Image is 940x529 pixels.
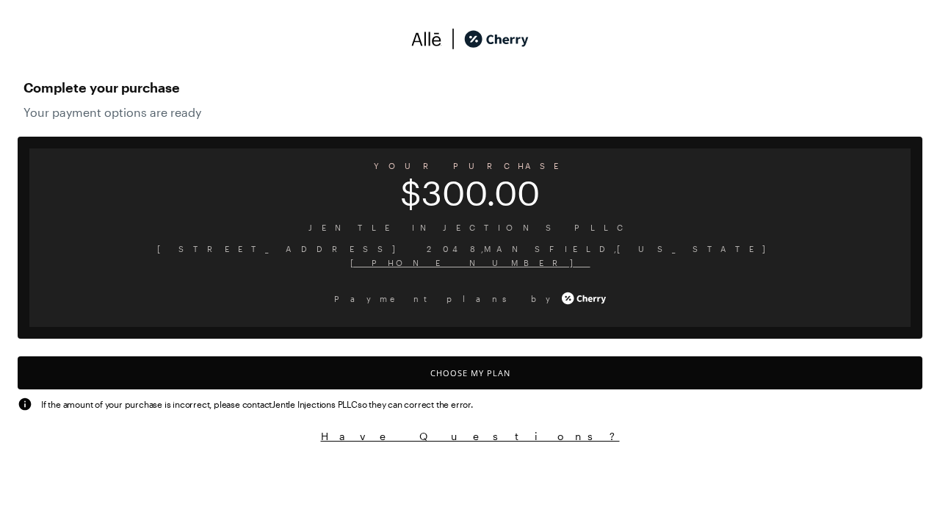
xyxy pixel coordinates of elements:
span: Complete your purchase [23,76,916,99]
span: If the amount of your purchase is incorrect, please contact Jentle Injections PLLC so they can co... [41,397,473,411]
span: Jentle Injections PLLC [41,220,899,234]
img: svg%3e [18,397,32,411]
img: svg%3e [442,28,464,50]
span: $300.00 [29,183,911,203]
img: svg%3e [411,28,442,50]
span: [STREET_ADDRESS] 2048 , MANSFIELD , [US_STATE] [41,242,899,256]
span: Payment plans by [334,292,559,306]
button: Have Questions? [18,429,922,443]
img: cherry_black_logo-DrOE_MJI.svg [464,28,529,50]
img: cherry_white_logo-JPerc-yG.svg [562,287,606,309]
span: YOUR PURCHASE [29,156,911,176]
button: Choose My Plan [18,356,922,389]
span: [PHONE_NUMBER] [41,256,899,270]
span: Your payment options are ready [23,105,916,119]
